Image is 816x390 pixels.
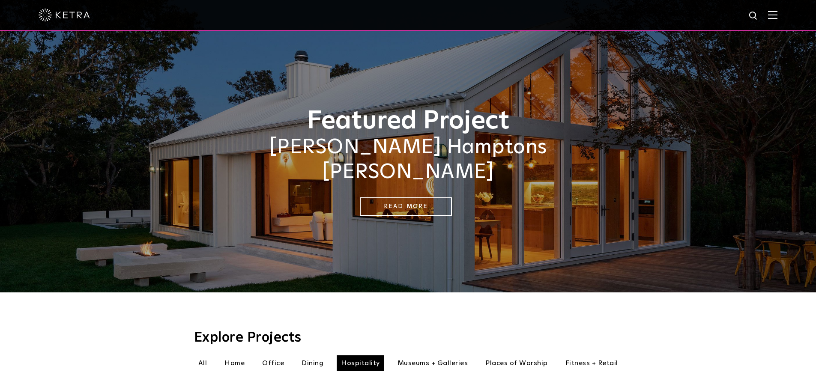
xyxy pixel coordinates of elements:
[481,355,552,371] li: Places of Worship
[194,135,622,185] h2: [PERSON_NAME] Hamptons [PERSON_NAME]
[561,355,622,371] li: Fitness + Retail
[194,107,622,135] h1: Featured Project
[194,331,622,345] h3: Explore Projects
[748,11,759,21] img: search icon
[39,9,90,21] img: ketra-logo-2019-white
[220,355,249,371] li: Home
[337,355,384,371] li: Hospitality
[297,355,328,371] li: Dining
[393,355,472,371] li: Museums + Galleries
[360,197,452,216] a: Read More
[768,11,777,19] img: Hamburger%20Nav.svg
[194,355,212,371] li: All
[258,355,288,371] li: Office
